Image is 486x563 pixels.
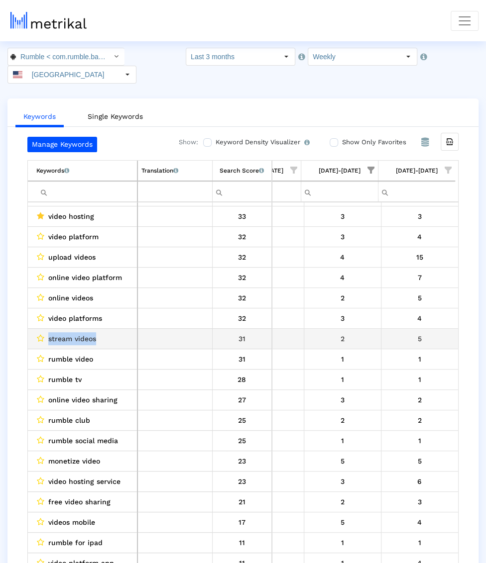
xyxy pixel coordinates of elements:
[216,373,268,386] div: 28
[48,210,94,223] span: video hosting
[378,181,455,201] td: Filter cell
[319,164,361,177] div: 09/14/25-09/20/25
[10,12,87,29] img: metrical-logo-light.png
[308,516,377,529] div: 9/20/25
[308,475,377,488] div: 9/20/25
[216,434,268,447] div: 25
[28,181,137,202] td: Filter cell
[48,251,96,264] span: upload videos
[385,536,455,549] div: 9/27/25
[119,66,136,83] div: Select
[169,137,198,152] div: Show:
[48,291,93,304] span: online videos
[451,11,479,31] button: Toggle navigation
[385,475,455,488] div: 9/27/25
[216,516,268,529] div: 17
[385,230,455,243] div: 9/27/25
[278,48,295,65] div: Select
[385,373,455,386] div: 9/27/25
[216,271,268,284] div: 32
[385,455,455,468] div: 9/27/25
[48,414,90,427] span: rumble club
[36,164,69,177] div: Keywords
[48,495,111,508] span: free video sharing
[385,353,455,366] div: 9/27/25
[308,332,377,345] div: 9/20/25
[441,133,459,151] div: Export all data
[141,164,178,177] div: Translation
[308,353,377,366] div: 9/20/25
[137,161,212,181] td: Column Translation
[216,536,268,549] div: 11
[378,161,455,181] td: Column 09/21/25-09/27/25
[48,312,102,325] span: video platforms
[216,393,268,406] div: 27
[385,251,455,264] div: 9/27/25
[48,475,121,488] span: video hosting service
[216,210,268,223] div: 33
[340,137,406,148] label: Show Only Favorites
[28,161,137,181] td: Column Keyword
[308,373,377,386] div: 9/20/25
[301,161,378,181] td: Column 09/14/25-09/20/25
[445,167,452,174] span: Show filter options for column '09/21/25-09/27/25'
[48,353,93,366] span: rumble video
[138,184,212,200] input: Filter cell
[216,230,268,243] div: 32
[216,414,268,427] div: 25
[308,414,377,427] div: 9/20/25
[27,137,97,152] a: Manage Keywords
[137,181,212,202] td: Filter cell
[385,516,455,529] div: 9/27/25
[15,107,64,127] a: Keywords
[216,455,268,468] div: 23
[385,271,455,284] div: 9/27/25
[308,291,377,304] div: 9/20/25
[385,495,455,508] div: 9/27/25
[385,332,455,345] div: 9/27/25
[48,536,103,549] span: rumble for ipad
[48,271,122,284] span: online video platform
[213,184,272,200] input: Filter cell
[48,516,95,529] span: videos mobile
[301,181,378,201] td: Filter cell
[216,475,268,488] div: 23
[400,48,417,65] div: Select
[48,455,100,468] span: monetize video
[308,536,377,549] div: 9/20/25
[48,230,99,243] span: video platform
[308,271,377,284] div: 9/20/25
[396,164,438,177] div: 09/21/25-09/27/25
[216,495,268,508] div: 21
[378,183,456,199] input: Filter cell
[48,393,118,406] span: online video sharing
[216,312,268,325] div: 32
[308,312,377,325] div: 9/20/25
[385,291,455,304] div: 9/27/25
[290,167,297,174] span: Show filter options for column '09/07/25-09/13/25'
[385,414,455,427] div: 9/27/25
[48,434,118,447] span: rumble social media
[308,495,377,508] div: 9/20/25
[385,312,455,325] div: 9/27/25
[385,393,455,406] div: 9/27/25
[308,210,377,223] div: 9/20/25
[308,434,377,447] div: 9/20/25
[212,161,272,181] td: Column Search Score
[80,107,151,126] a: Single Keywords
[216,332,268,345] div: 31
[216,291,268,304] div: 32
[36,184,137,200] input: Filter cell
[308,393,377,406] div: 9/20/25
[367,167,374,174] span: Show filter options for column '09/14/25-09/20/25'
[385,434,455,447] div: 9/27/25
[212,181,272,202] td: Filter cell
[108,48,124,65] div: Select
[308,251,377,264] div: 9/20/25
[48,373,82,386] span: rumble tv
[216,353,268,366] div: 31
[48,332,96,345] span: stream videos
[385,210,455,223] div: 9/27/25
[220,164,264,177] div: Search Score
[213,137,310,148] label: Keyword Density Visualizer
